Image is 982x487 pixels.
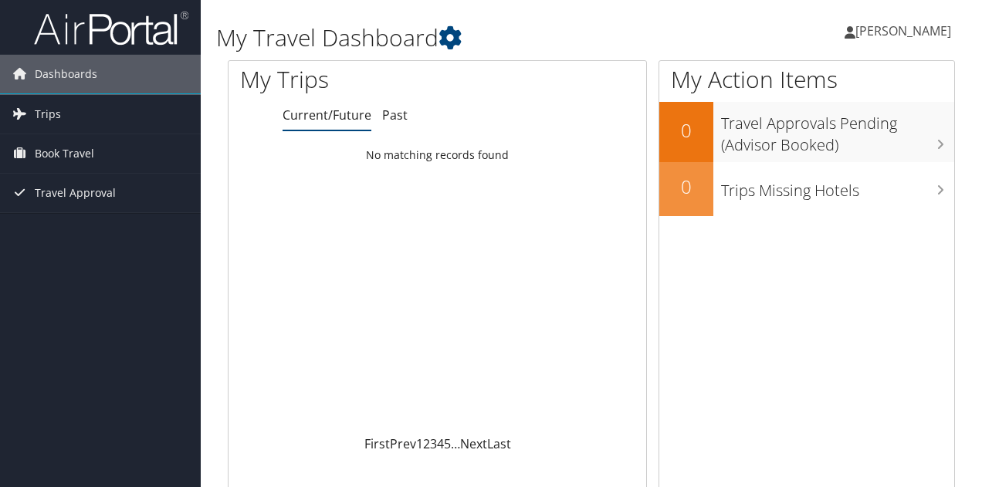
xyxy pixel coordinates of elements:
span: Travel Approval [35,174,116,212]
a: Next [460,435,487,452]
h2: 0 [659,174,713,200]
a: 0Travel Approvals Pending (Advisor Booked) [659,102,954,161]
span: Dashboards [35,55,97,93]
h3: Trips Missing Hotels [721,172,954,201]
a: 1 [416,435,423,452]
a: 3 [430,435,437,452]
span: Trips [35,95,61,134]
span: … [451,435,460,452]
a: 5 [444,435,451,452]
a: Past [382,107,408,123]
a: [PERSON_NAME] [845,8,967,54]
a: First [364,435,390,452]
a: Prev [390,435,416,452]
span: Book Travel [35,134,94,173]
h2: 0 [659,117,713,144]
a: 2 [423,435,430,452]
h1: My Action Items [659,63,954,96]
h3: Travel Approvals Pending (Advisor Booked) [721,105,954,156]
a: 4 [437,435,444,452]
a: Last [487,435,511,452]
h1: My Travel Dashboard [216,22,716,54]
a: 0Trips Missing Hotels [659,162,954,216]
span: [PERSON_NAME] [855,22,951,39]
img: airportal-logo.png [34,10,188,46]
td: No matching records found [229,141,646,169]
a: Current/Future [283,107,371,123]
h1: My Trips [240,63,461,96]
